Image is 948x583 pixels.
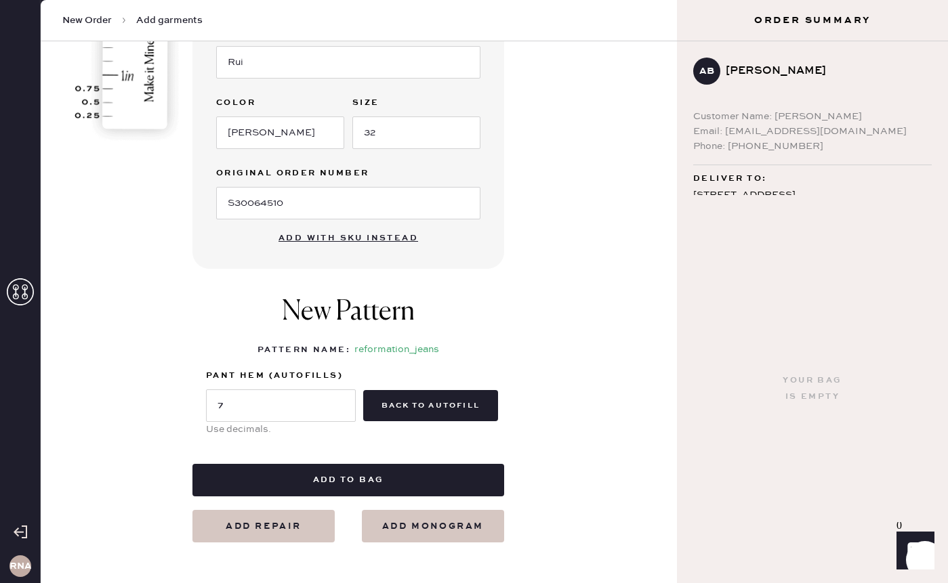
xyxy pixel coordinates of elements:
[282,296,415,342] h1: New Pattern
[136,14,203,27] span: Add garments
[216,165,480,181] label: Original Order Number
[216,187,480,219] input: e.g. 1020304
[693,187,932,221] div: [STREET_ADDRESS] [GEOGRAPHIC_DATA] , TN 37210
[726,63,921,79] div: [PERSON_NAME]
[270,225,426,252] button: Add with SKU instead
[206,422,356,437] div: Use decimals.
[206,368,356,384] label: pant hem (autofills)
[699,66,714,76] h3: AB
[354,342,439,358] div: reformation_jeans
[693,171,766,187] span: Deliver to:
[693,109,932,124] div: Customer Name: [PERSON_NAME]
[216,116,344,149] input: e.g. Navy
[257,342,350,358] div: Pattern Name :
[693,139,932,154] div: Phone: [PHONE_NUMBER]
[62,14,112,27] span: New Order
[352,116,480,149] input: e.g. 30R
[206,389,356,422] input: e.g. 2.75 inches
[192,510,335,542] button: Add repair
[352,95,480,111] label: Size
[677,14,948,27] h3: Order Summary
[9,561,31,571] h3: RNA
[783,372,842,405] div: Your bag is empty
[362,510,504,542] button: add monogram
[192,464,504,496] button: Add to bag
[216,95,344,111] label: Color
[693,124,932,139] div: Email: [EMAIL_ADDRESS][DOMAIN_NAME]
[363,390,498,421] button: back to autofill
[884,522,942,580] iframe: Front Chat
[216,46,480,79] input: e.g. Daisy 2 Pocket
